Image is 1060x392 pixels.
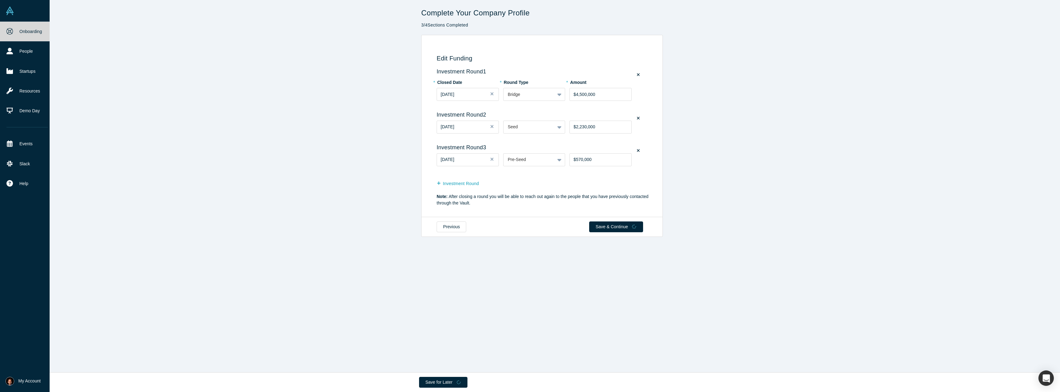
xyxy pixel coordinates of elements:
[6,377,41,386] button: My Account
[490,88,499,101] button: Close
[18,378,41,384] span: My Account
[19,180,28,187] span: Help
[437,144,650,151] h3: Investment Round 3
[437,193,650,206] p: After closing a round you will be able to reach out again to the people that you have previously ...
[437,77,471,86] label: Closed Date
[6,6,14,15] img: Alchemist Vault Logo
[437,153,499,166] button: [DATE]
[441,157,454,162] span: [DATE]
[503,77,538,86] label: Round Type
[437,88,499,101] button: [DATE]
[490,153,499,166] button: Close
[569,153,632,166] input: $1,500,000
[6,377,14,386] img: Aleks Gollu's Account
[437,112,650,118] h3: Investment Round 2
[589,221,643,232] button: Save & Continue
[437,178,485,189] button: Investment Round
[437,194,448,199] strong: Note:
[437,221,466,232] button: Previous
[419,377,468,388] button: Save for Later
[441,124,454,129] span: [DATE]
[437,121,499,134] button: [DATE]
[421,9,663,18] h1: Complete Your Company Profile
[421,22,663,28] p: 3 / 4 Sections Completed
[437,55,650,62] h3: Edit Funding
[569,121,632,134] input: $1,500,000
[490,121,499,134] button: Close
[569,88,632,101] input: $1,500,000
[441,92,454,97] span: [DATE]
[569,77,604,86] label: Amount
[437,68,650,75] h3: Investment Round 1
